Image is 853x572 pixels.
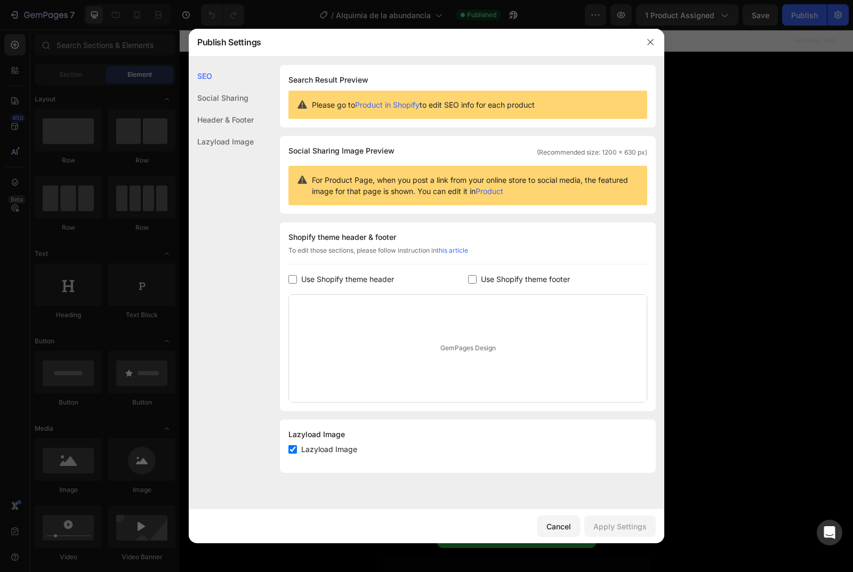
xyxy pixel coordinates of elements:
[289,295,647,402] div: GemPages Design
[817,520,842,545] div: Open Intercom Messenger
[476,187,503,196] a: Product
[189,28,637,56] div: Publish Settings
[312,174,639,197] span: For Product Page, when you post a link from your online store to social media, the featured image...
[288,231,647,244] div: Shopify theme header & footer
[256,473,416,518] a: ¡QUIERO EMPEZAR AHORA MISMO!
[288,246,647,264] div: To edit those sections, please follow instruction in
[593,521,647,532] div: Apply Settings
[312,99,535,110] span: Please go to to edit SEO info for each product
[301,443,357,456] span: Lazyload Image
[189,87,254,109] div: Social Sharing
[355,100,420,109] a: Product in Shopify
[584,515,656,537] button: Apply Settings
[204,433,470,463] img: gempages_586051576292967197-4d51c9cb-5a1d-49ef-b28e-f70d85cc1555.png
[288,428,647,441] div: Lazyload Image
[288,74,647,86] h1: Search Result Preview
[189,65,254,87] div: SEO
[437,246,468,254] a: this article
[546,521,571,532] div: Cancel
[537,515,580,537] button: Cancel
[301,273,394,286] span: Use Shopify theme header
[204,39,470,433] img: gempages_586051576292967197-1bf94438-2770-4ee6-ad7a-32455b8f4e00.png
[189,131,254,152] div: Lazyload Image
[537,148,647,157] span: (Recommended size: 1200 x 630 px)
[481,273,570,286] span: Use Shopify theme footer
[189,109,254,131] div: Header & Footer
[288,144,395,157] span: Social Sharing Image Preview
